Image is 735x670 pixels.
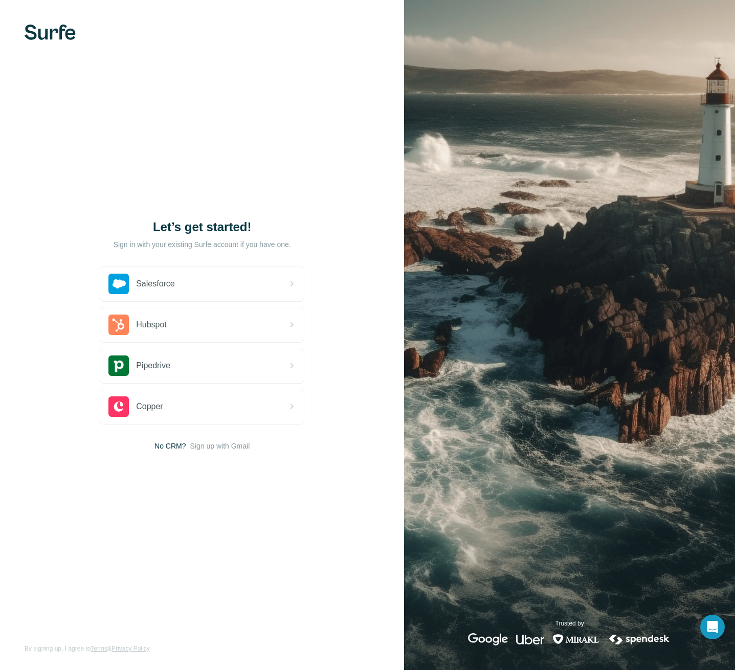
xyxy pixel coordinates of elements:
img: pipedrive's logo [108,355,129,376]
span: No CRM? [154,441,186,451]
a: Terms [91,645,107,652]
img: hubspot's logo [108,315,129,335]
button: Sign up with Gmail [190,441,250,451]
img: mirakl's logo [552,633,599,645]
h1: Let’s get started! [100,219,304,235]
img: google's logo [468,633,508,645]
div: Open Intercom Messenger [700,615,725,639]
img: spendesk's logo [608,633,671,645]
span: Salesforce [136,278,175,290]
span: Hubspot [136,319,167,331]
span: Copper [136,400,163,413]
img: salesforce's logo [108,274,129,294]
span: Pipedrive [136,360,170,372]
img: copper's logo [108,396,129,417]
img: Surfe's logo [25,25,76,40]
p: Trusted by [555,619,584,628]
a: Privacy Policy [112,645,150,652]
img: uber's logo [516,633,544,645]
p: Sign in with your existing Surfe account if you have one. [114,239,291,250]
span: By signing up, I agree to & [25,644,150,653]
